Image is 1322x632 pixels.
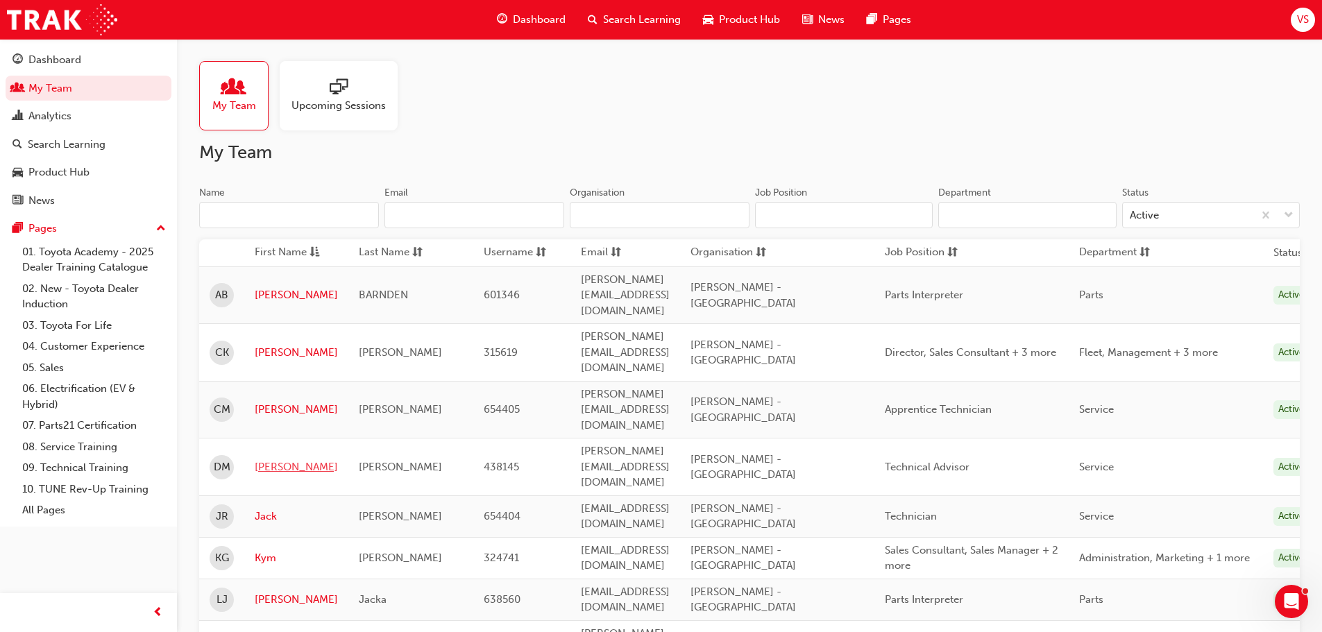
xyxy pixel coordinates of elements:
[484,403,520,416] span: 654405
[1079,244,1155,262] button: Departmentsorting-icon
[1275,585,1308,618] iframe: Intercom live chat
[255,345,338,361] a: [PERSON_NAME]
[484,510,520,522] span: 654404
[603,12,681,28] span: Search Learning
[199,142,1300,164] h2: My Team
[581,244,657,262] button: Emailsorting-icon
[412,244,423,262] span: sorting-icon
[885,544,1058,572] span: Sales Consultant, Sales Manager + 2 more
[17,436,171,458] a: 08. Service Training
[17,479,171,500] a: 10. TUNE Rev-Up Training
[255,550,338,566] a: Kym
[1079,403,1114,416] span: Service
[885,346,1056,359] span: Director, Sales Consultant + 3 more
[885,244,961,262] button: Job Positionsorting-icon
[1291,8,1315,32] button: VS
[217,592,228,608] span: LJ
[255,509,338,524] a: Jack
[12,83,23,95] span: people-icon
[1273,458,1310,477] div: Active
[12,110,23,123] span: chart-icon
[359,289,408,301] span: BARNDEN
[156,220,166,238] span: up-icon
[856,6,922,34] a: pages-iconPages
[1284,207,1294,225] span: down-icon
[484,552,519,564] span: 324741
[17,415,171,436] a: 07. Parts21 Certification
[581,388,670,432] span: [PERSON_NAME][EMAIL_ADDRESS][DOMAIN_NAME]
[690,339,796,367] span: [PERSON_NAME] - [GEOGRAPHIC_DATA]
[690,502,796,531] span: [PERSON_NAME] - [GEOGRAPHIC_DATA]
[7,4,117,35] img: Trak
[215,287,228,303] span: AB
[384,202,564,228] input: Email
[359,510,442,522] span: [PERSON_NAME]
[17,357,171,379] a: 05. Sales
[359,461,442,473] span: [PERSON_NAME]
[199,61,280,130] a: My Team
[938,202,1116,228] input: Department
[581,502,670,531] span: [EMAIL_ADDRESS][DOMAIN_NAME]
[883,12,911,28] span: Pages
[581,244,608,262] span: Email
[690,395,796,424] span: [PERSON_NAME] - [GEOGRAPHIC_DATA]
[6,160,171,185] a: Product Hub
[17,315,171,336] a: 03. Toyota For Life
[484,289,520,301] span: 601346
[1273,400,1310,419] div: Active
[484,244,533,262] span: Username
[581,544,670,572] span: [EMAIL_ADDRESS][DOMAIN_NAME]
[28,164,90,180] div: Product Hub
[359,346,442,359] span: [PERSON_NAME]
[885,593,963,606] span: Parts Interpreter
[28,108,71,124] div: Analytics
[690,244,767,262] button: Organisationsorting-icon
[690,544,796,572] span: [PERSON_NAME] - [GEOGRAPHIC_DATA]
[802,11,813,28] span: news-icon
[214,402,230,418] span: CM
[755,186,807,200] div: Job Position
[153,604,163,622] span: prev-icon
[215,345,229,361] span: CK
[791,6,856,34] a: news-iconNews
[255,244,331,262] button: First Nameasc-icon
[255,402,338,418] a: [PERSON_NAME]
[690,453,796,481] span: [PERSON_NAME] - [GEOGRAPHIC_DATA]
[17,457,171,479] a: 09. Technical Training
[690,244,753,262] span: Organisation
[6,216,171,241] button: Pages
[570,202,749,228] input: Organisation
[17,499,171,521] a: All Pages
[536,244,546,262] span: sorting-icon
[199,202,379,228] input: Name
[1079,461,1114,473] span: Service
[703,11,713,28] span: car-icon
[280,61,409,130] a: Upcoming Sessions
[17,241,171,278] a: 01. Toyota Academy - 2025 Dealer Training Catalogue
[719,12,780,28] span: Product Hub
[255,244,307,262] span: First Name
[1273,507,1310,526] div: Active
[291,98,386,114] span: Upcoming Sessions
[310,244,320,262] span: asc-icon
[215,550,229,566] span: KG
[484,593,520,606] span: 638560
[1079,552,1250,564] span: Administration, Marketing + 1 more
[6,188,171,214] a: News
[17,278,171,315] a: 02. New - Toyota Dealer Induction
[12,223,23,235] span: pages-icon
[255,459,338,475] a: [PERSON_NAME]
[1079,346,1218,359] span: Fleet, Management + 3 more
[1273,343,1310,362] div: Active
[756,244,766,262] span: sorting-icon
[1273,549,1310,567] div: Active
[581,445,670,488] span: [PERSON_NAME][EMAIL_ADDRESS][DOMAIN_NAME]
[484,244,560,262] button: Usernamesorting-icon
[818,12,845,28] span: News
[28,137,105,153] div: Search Learning
[12,139,22,151] span: search-icon
[6,76,171,101] a: My Team
[6,47,171,73] a: Dashboard
[28,221,57,237] div: Pages
[1079,289,1103,301] span: Parts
